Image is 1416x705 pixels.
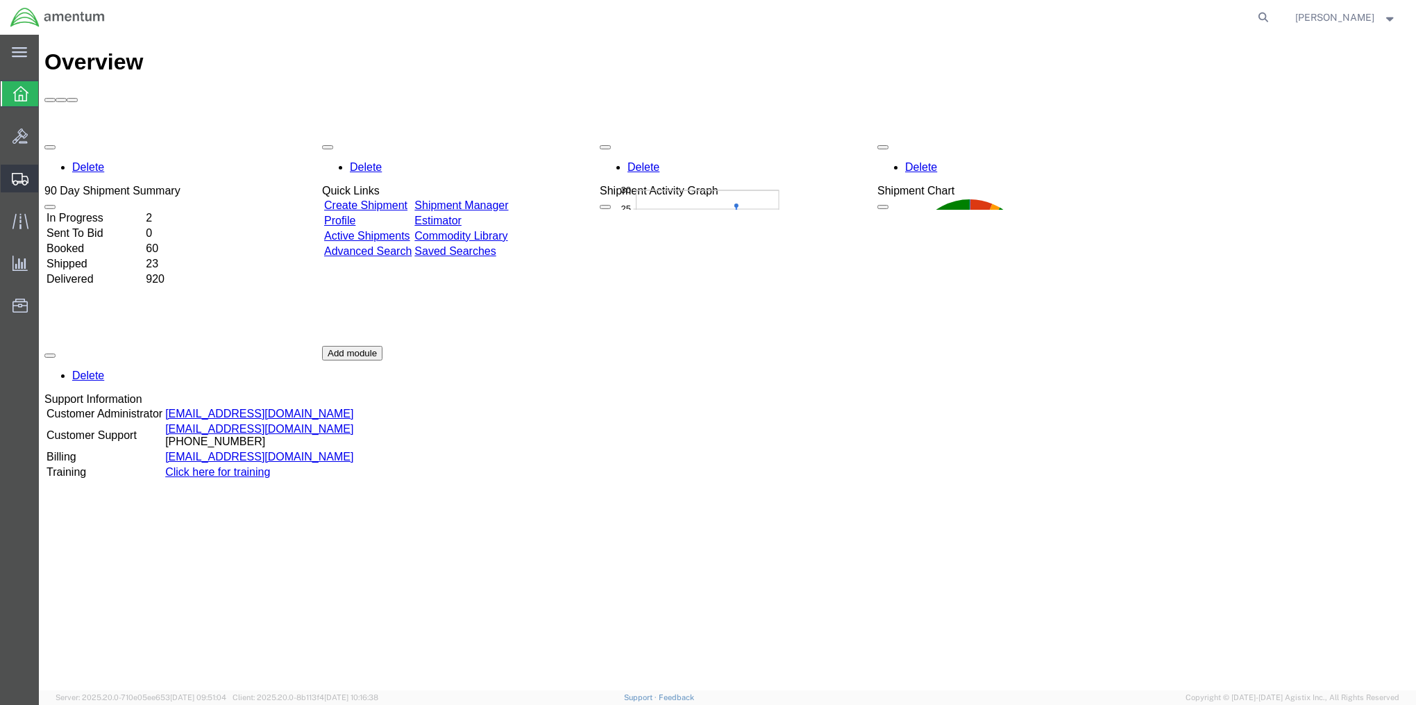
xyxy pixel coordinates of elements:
[126,373,314,385] a: [EMAIL_ADDRESS][DOMAIN_NAME]
[285,165,369,176] a: Create Shipment
[1186,692,1399,704] span: Copyright © [DATE]-[DATE] Agistix Inc., All Rights Reserved
[376,210,457,222] a: Saved Searches
[589,126,621,138] a: Delete
[283,311,344,326] button: Add module
[39,35,1416,690] iframe: FS Legacy Container
[106,222,140,236] td: 23
[311,126,343,138] a: Delete
[285,195,371,207] a: Active Shipments
[7,431,124,445] td: Training
[106,207,140,221] td: 60
[106,192,140,206] td: 0
[376,180,423,192] a: Estimator
[106,176,140,190] td: 2
[126,416,314,428] a: [EMAIL_ADDRESS][DOMAIN_NAME]
[233,693,378,702] span: Client: 2025.20.0-8b113f4
[126,388,315,414] td: [PHONE_NUMBER]
[33,335,65,347] a: Delete
[7,207,105,221] td: Booked
[7,238,105,251] td: Delivered
[7,192,105,206] td: Sent To Bid
[22,6,31,16] text: 30
[624,693,659,702] a: Support
[22,24,31,35] text: 25
[1295,10,1374,25] span: Scott Gilmour
[285,180,317,192] a: Profile
[866,126,898,138] a: Delete
[376,195,469,207] a: Commodity Library
[7,388,124,414] td: Customer Support
[7,372,124,386] td: Customer Administrator
[283,150,472,163] div: Quick Links
[6,358,317,371] div: Support Information
[126,431,231,443] a: Click here for training
[7,222,105,236] td: Shipped
[376,165,469,176] a: Shipment Manager
[56,693,226,702] span: Server: 2025.20.0-710e05ee653
[285,210,373,222] a: Advanced Search
[1295,9,1397,26] button: [PERSON_NAME]
[170,693,226,702] span: [DATE] 09:51:04
[324,693,378,702] span: [DATE] 10:16:38
[659,693,694,702] a: Feedback
[106,238,140,251] td: 920
[7,415,124,429] td: Billing
[10,7,106,28] img: logo
[126,388,314,400] a: [EMAIL_ADDRESS][DOMAIN_NAME]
